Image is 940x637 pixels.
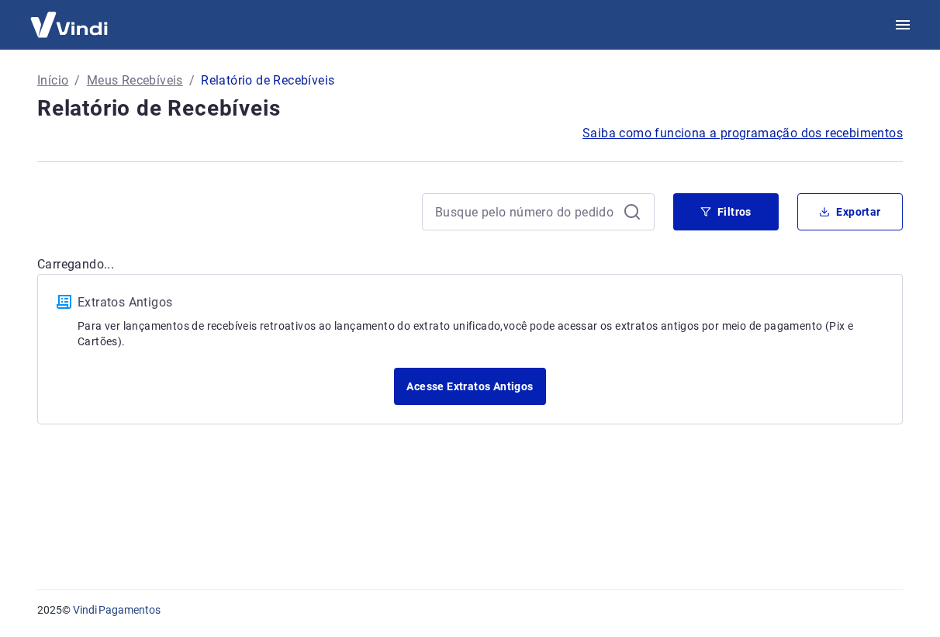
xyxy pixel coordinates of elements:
[582,124,903,143] a: Saiba como funciona a programação dos recebimentos
[394,368,545,405] a: Acesse Extratos Antigos
[78,318,883,349] p: Para ver lançamentos de recebíveis retroativos ao lançamento do extrato unificado, você pode aces...
[37,255,903,274] p: Carregando...
[673,193,779,230] button: Filtros
[87,71,183,90] a: Meus Recebíveis
[19,1,119,48] img: Vindi
[57,295,71,309] img: ícone
[201,71,334,90] p: Relatório de Recebíveis
[37,71,68,90] a: Início
[73,604,161,616] a: Vindi Pagamentos
[189,71,195,90] p: /
[37,602,903,618] p: 2025 ©
[74,71,80,90] p: /
[78,293,883,312] p: Extratos Antigos
[797,193,903,230] button: Exportar
[37,93,903,124] h4: Relatório de Recebíveis
[435,200,617,223] input: Busque pelo número do pedido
